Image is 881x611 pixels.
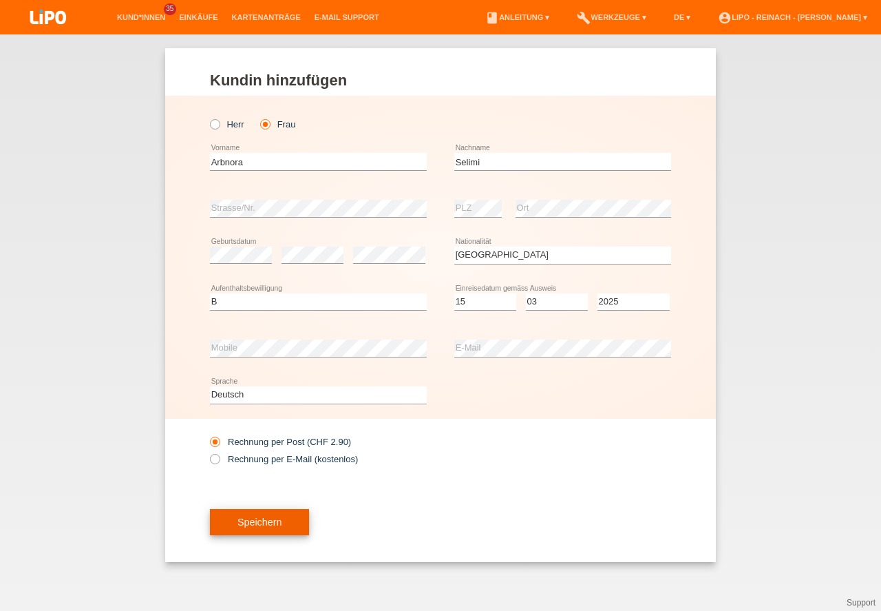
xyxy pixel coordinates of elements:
a: bookAnleitung ▾ [478,13,556,21]
a: DE ▾ [667,13,697,21]
a: Einkäufe [172,13,224,21]
span: Speichern [237,517,282,528]
i: build [577,11,591,25]
span: 35 [164,3,176,15]
a: LIPO pay [14,28,83,39]
a: Kund*innen [110,13,172,21]
label: Herr [210,119,244,130]
h1: Kundin hinzufügen [210,72,671,89]
label: Rechnung per Post (CHF 2.90) [210,437,351,447]
a: E-Mail Support [308,13,386,21]
input: Rechnung per E-Mail (kostenlos) [210,454,219,471]
a: buildWerkzeuge ▾ [570,13,653,21]
label: Rechnung per E-Mail (kostenlos) [210,454,358,464]
input: Frau [260,119,269,128]
input: Rechnung per Post (CHF 2.90) [210,437,219,454]
i: book [485,11,499,25]
a: account_circleLIPO - Reinach - [PERSON_NAME] ▾ [711,13,874,21]
a: Kartenanträge [225,13,308,21]
label: Frau [260,119,295,130]
button: Speichern [210,509,309,535]
input: Herr [210,119,219,128]
i: account_circle [718,11,732,25]
a: Support [847,598,875,608]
